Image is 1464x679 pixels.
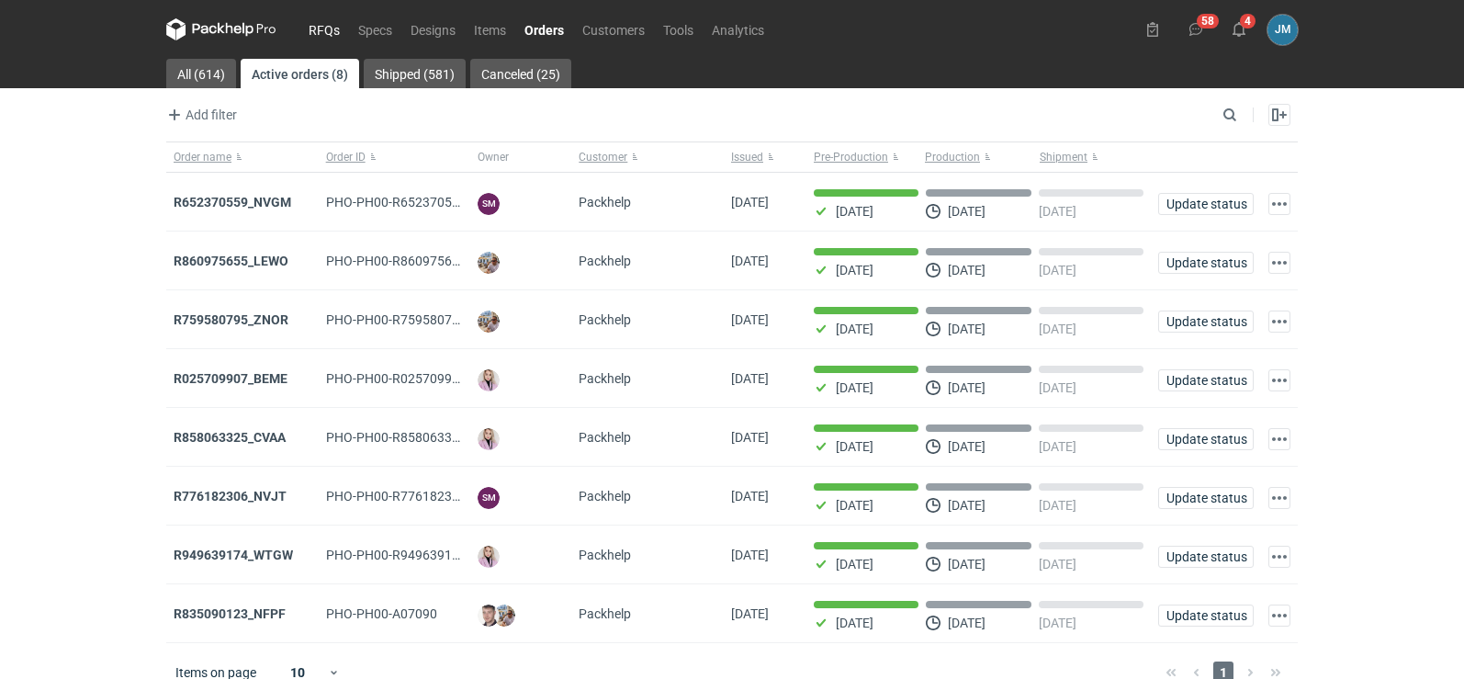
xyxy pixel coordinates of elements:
button: Actions [1268,487,1290,509]
button: Update status [1158,193,1254,215]
span: Packhelp [579,548,631,562]
a: R949639174_WTGW [174,548,293,562]
span: Update status [1166,550,1245,563]
a: Customers [573,18,654,40]
button: Actions [1268,605,1290,627]
span: Update status [1166,609,1245,622]
button: Add filter [163,104,238,126]
span: 11/08/2025 [731,489,769,504]
button: Actions [1268,546,1290,568]
a: Specs [349,18,401,40]
span: 12/08/2025 [731,430,769,445]
button: Pre-Production [806,142,921,172]
span: 07/08/2025 [731,606,769,621]
button: Update status [1158,546,1254,568]
button: Update status [1158,369,1254,391]
span: Update status [1166,256,1245,269]
span: Shipment [1040,150,1087,164]
p: [DATE] [1039,263,1076,277]
button: Customer [571,142,724,172]
button: Update status [1158,487,1254,509]
p: [DATE] [948,322,985,336]
p: [DATE] [836,380,873,395]
div: Joanna Myślak [1267,15,1298,45]
p: [DATE] [1039,557,1076,571]
span: PHO-PH00-R858063325_CVAA [326,430,504,445]
p: [DATE] [836,439,873,454]
p: [DATE] [1039,498,1076,513]
button: Actions [1268,193,1290,215]
span: 22/08/2025 [731,195,769,209]
a: R025709907_BEME [174,371,287,386]
img: Klaudia Wiśniewska [478,546,500,568]
span: 22/08/2025 [731,254,769,268]
span: 21/08/2025 [731,312,769,327]
img: Michał Palasek [478,311,500,333]
p: [DATE] [948,498,985,513]
a: Analytics [703,18,773,40]
a: Shipped (581) [364,59,466,88]
a: R858063325_CVAA [174,430,286,445]
span: Packhelp [579,606,631,621]
strong: R835090123_NFPF [174,606,286,621]
p: [DATE] [836,498,873,513]
strong: R652370559_NVGM [174,195,291,209]
span: PHO-PH00-R759580795_ZNOR [326,312,506,327]
p: [DATE] [836,322,873,336]
span: PHO-PH00-R652370559_NVGM [326,195,510,209]
span: Update status [1166,433,1245,446]
p: [DATE] [1039,204,1076,219]
figcaption: JM [1267,15,1298,45]
span: Customer [579,150,627,164]
span: Issued [731,150,763,164]
span: Order ID [326,150,366,164]
a: Tools [654,18,703,40]
span: PHO-PH00-R776182306_NVJT [326,489,504,504]
a: R860975655_LEWO [174,254,288,268]
svg: Packhelp Pro [166,18,276,40]
p: [DATE] [1039,380,1076,395]
p: [DATE] [948,380,985,395]
p: [DATE] [948,616,985,630]
p: [DATE] [836,263,873,277]
p: [DATE] [1039,322,1076,336]
a: All (614) [166,59,236,88]
span: Add filter [163,104,237,126]
span: 08/08/2025 [731,548,769,562]
figcaption: SM [478,487,500,509]
span: Packhelp [579,430,631,445]
a: Orders [515,18,573,40]
span: Packhelp [579,371,631,386]
button: Production [921,142,1036,172]
button: Update status [1158,428,1254,450]
span: 19/08/2025 [731,371,769,386]
button: Issued [724,142,806,172]
span: Packhelp [579,312,631,327]
button: Update status [1158,311,1254,333]
span: Update status [1166,492,1245,504]
img: Michał Palasek [493,605,515,627]
img: Maciej Sikora [478,605,500,627]
p: [DATE] [1039,616,1076,630]
button: Order ID [319,142,471,172]
button: Shipment [1036,142,1151,172]
span: Owner [478,150,509,164]
p: [DATE] [836,557,873,571]
img: Klaudia Wiśniewska [478,369,500,391]
a: Items [465,18,515,40]
button: Update status [1158,252,1254,274]
span: Pre-Production [814,150,888,164]
p: [DATE] [1039,439,1076,454]
p: [DATE] [948,263,985,277]
p: [DATE] [948,439,985,454]
span: Update status [1166,315,1245,328]
p: [DATE] [948,557,985,571]
button: Actions [1268,369,1290,391]
a: R759580795_ZNOR [174,312,288,327]
span: Packhelp [579,489,631,504]
img: Michał Palasek [478,252,500,274]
